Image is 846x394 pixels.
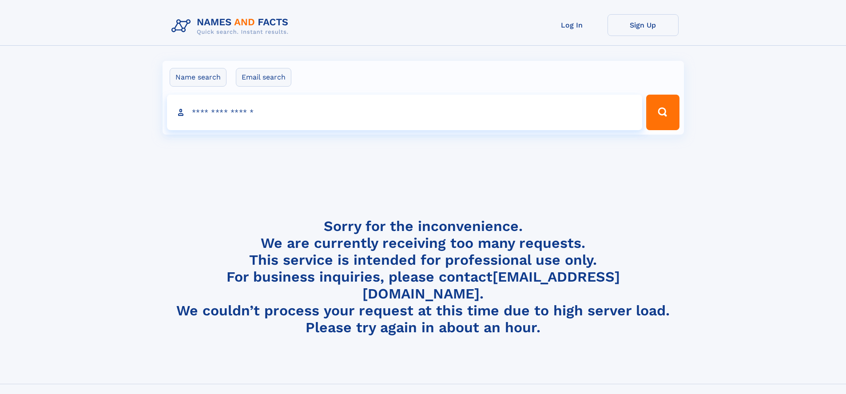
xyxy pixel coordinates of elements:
[170,68,226,87] label: Name search
[646,95,679,130] button: Search Button
[362,268,620,302] a: [EMAIL_ADDRESS][DOMAIN_NAME]
[536,14,608,36] a: Log In
[236,68,291,87] label: Email search
[168,218,679,336] h4: Sorry for the inconvenience. We are currently receiving too many requests. This service is intend...
[608,14,679,36] a: Sign Up
[168,14,296,38] img: Logo Names and Facts
[167,95,643,130] input: search input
